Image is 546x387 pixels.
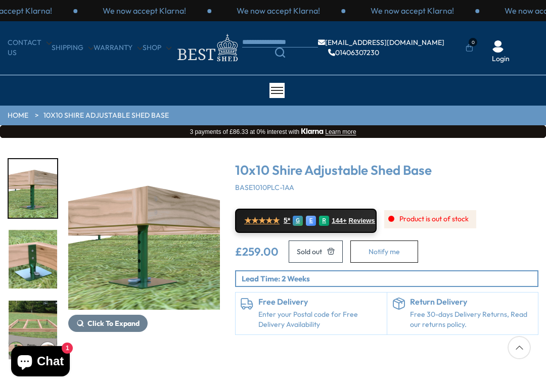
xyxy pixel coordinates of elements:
[244,216,280,225] span: ★★★★★
[68,158,220,310] img: 10x10 Shire Adjustable Shed Base
[8,229,58,289] div: 2 / 5
[235,209,377,233] a: ★★★★★ 5* G E R 144+ Reviews
[242,47,318,58] a: Search
[9,159,57,218] img: adjustbaseheighthigh_4ade4dbc-cadb-4cd5-9e55-9a095da95859_200x200.jpg
[258,310,382,329] a: Enter your Postal code for Free Delivery Availability
[258,298,382,307] h6: Free Delivery
[297,248,322,255] span: Sold out
[349,217,375,225] span: Reviews
[384,210,476,228] div: Product is out of stock
[68,315,148,332] button: Click To Expand
[371,5,454,16] p: We now accept Klarna!
[8,158,58,219] div: 1 / 5
[8,346,73,379] inbox-online-store-chat: Shopify online store chat
[410,298,533,307] h6: Return Delivery
[171,31,242,64] img: logo
[235,163,538,178] h3: 10x10 Shire Adjustable Shed Base
[332,217,346,225] span: 144+
[306,216,316,226] div: E
[68,158,220,360] div: 1 / 5
[237,5,320,16] p: We now accept Klarna!
[43,111,169,121] a: 10x10 Shire Adjustable Shed Base
[94,43,143,53] a: Warranty
[143,43,171,53] a: Shop
[77,5,211,16] div: 2 / 3
[52,43,94,53] a: Shipping
[345,5,479,16] div: 1 / 3
[9,230,57,288] img: Adjustbaseheightlow_2ec8a162-e60b-4cd7-94f9-ace2c889b2b1_200x200.jpg
[87,319,140,328] span: Click To Expand
[293,216,303,226] div: G
[492,54,510,64] a: Login
[289,240,343,263] button: Add to Cart
[410,310,533,329] p: Free 30-days Delivery Returns, Read our returns policy.
[103,5,186,16] p: We now accept Klarna!
[235,246,279,257] ins: £259.00
[9,301,57,359] img: Adjustbaseheight2_d3599b39-931d-471b-a050-f097fa9d181a_200x200.jpg
[235,183,294,192] span: BASE1010PLC-1AA
[8,38,52,58] a: CONTACT US
[318,39,444,46] a: [EMAIL_ADDRESS][DOMAIN_NAME]
[469,38,477,46] span: 0
[8,111,28,121] a: HOME
[211,5,345,16] div: 3 / 3
[466,43,473,53] a: 0
[242,273,537,284] p: Lead Time: 2 Weeks
[8,300,58,360] div: 3 / 5
[319,216,329,226] div: R
[328,49,379,56] a: 01406307230
[350,240,418,263] button: Notify me
[492,40,504,53] img: User Icon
